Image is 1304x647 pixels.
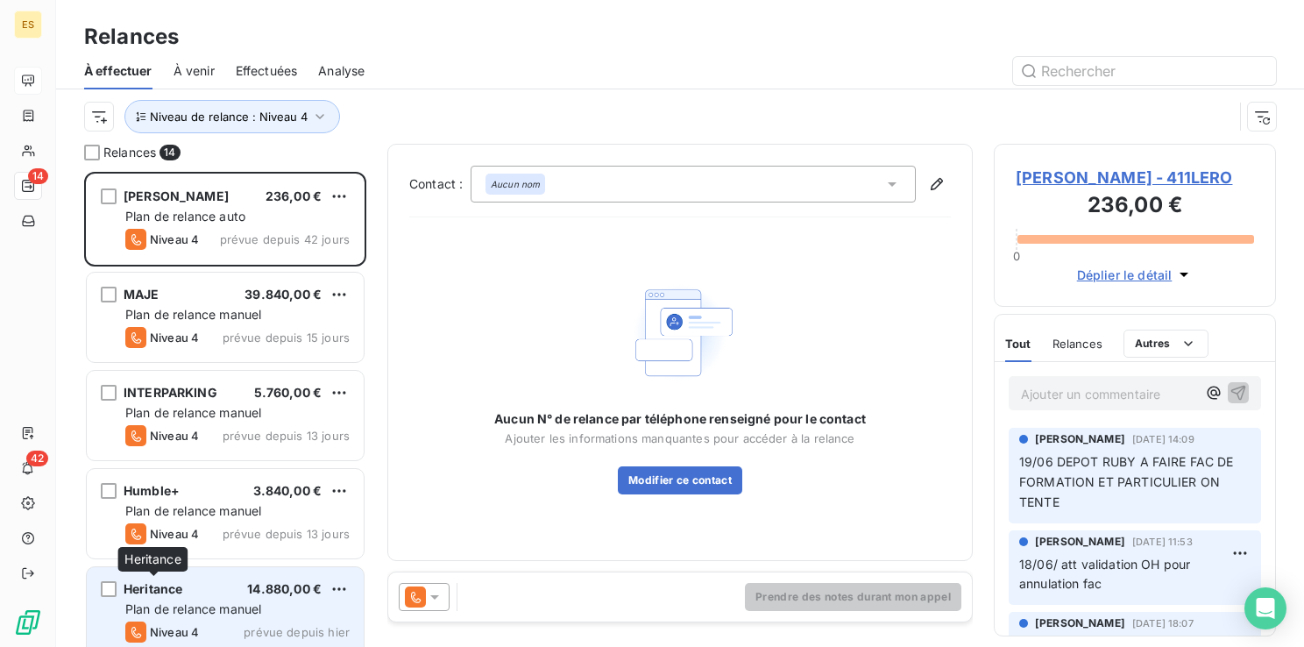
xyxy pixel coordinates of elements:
[125,405,261,420] span: Plan de relance manuel
[124,551,181,566] span: Heritance
[505,431,854,445] span: Ajouter les informations manquantes pour accéder à la relance
[247,581,322,596] span: 14.880,00 €
[150,110,308,124] span: Niveau de relance : Niveau 4
[254,385,322,400] span: 5.760,00 €
[1013,57,1276,85] input: Rechercher
[745,583,961,611] button: Prendre des notes durant mon appel
[1052,337,1102,351] span: Relances
[266,188,322,203] span: 236,00 €
[124,483,180,498] span: Humble+
[124,581,182,596] span: Heritance
[244,287,322,302] span: 39.840,00 €
[124,385,217,400] span: INTERPARKING
[28,168,48,184] span: 14
[1016,166,1254,189] span: [PERSON_NAME] - 411LERO
[318,62,365,80] span: Analyse
[618,466,742,494] button: Modifier ce contact
[150,625,199,639] span: Niveau 4
[14,608,42,636] img: Logo LeanPay
[125,503,261,518] span: Plan de relance manuel
[253,483,322,498] span: 3.840,00 €
[1132,537,1193,547] span: [DATE] 11:53
[125,209,245,224] span: Plan de relance auto
[84,172,366,647] div: grid
[1077,266,1173,284] span: Déplier le détail
[1072,265,1199,285] button: Déplier le détail
[174,62,215,80] span: À venir
[1019,454,1237,509] span: 19/06 DEPOT RUBY A FAIRE FAC DE FORMATION ET PARTICULIER ON TENTE
[624,276,736,389] img: Empty state
[244,625,350,639] span: prévue depuis hier
[125,307,261,322] span: Plan de relance manuel
[409,175,471,193] label: Contact :
[1244,587,1286,629] div: Open Intercom Messenger
[150,527,199,541] span: Niveau 4
[1132,434,1194,444] span: [DATE] 14:09
[1005,337,1031,351] span: Tout
[1035,615,1125,631] span: [PERSON_NAME]
[84,62,152,80] span: À effectuer
[124,287,159,302] span: MAJE
[1019,557,1194,592] span: 18/06/ att validation OH pour annulation fac
[150,429,199,443] span: Niveau 4
[1016,189,1254,224] h3: 236,00 €
[125,601,261,616] span: Plan de relance manuel
[1035,431,1125,447] span: [PERSON_NAME]
[220,232,350,246] span: prévue depuis 42 jours
[494,410,866,428] span: Aucun N° de relance par téléphone renseigné pour le contact
[1013,249,1020,263] span: 0
[223,527,350,541] span: prévue depuis 13 jours
[84,21,179,53] h3: Relances
[159,145,180,160] span: 14
[124,188,229,203] span: [PERSON_NAME]
[150,331,199,345] span: Niveau 4
[14,11,42,39] div: ES
[223,331,350,345] span: prévue depuis 15 jours
[223,429,350,443] span: prévue depuis 13 jours
[1132,618,1194,629] span: [DATE] 18:07
[1035,534,1125,550] span: [PERSON_NAME]
[103,144,156,161] span: Relances
[236,62,298,80] span: Effectuées
[1123,330,1208,358] button: Autres
[150,232,199,246] span: Niveau 4
[124,100,340,133] button: Niveau de relance : Niveau 4
[491,178,540,190] em: Aucun nom
[26,451,48,466] span: 42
